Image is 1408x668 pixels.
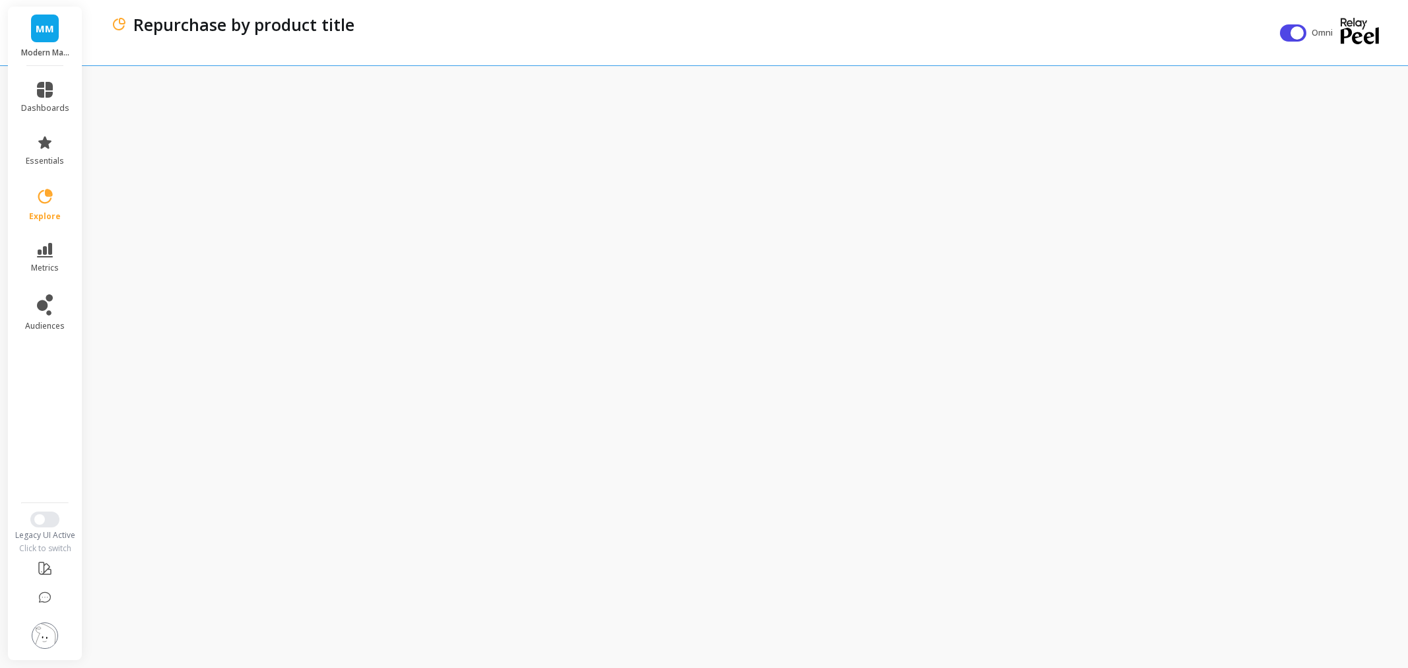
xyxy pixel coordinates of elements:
iframe: To enrich screen reader interactions, please activate Accessibility in Grammarly extension settings [90,63,1408,668]
div: Legacy UI Active [8,530,83,541]
span: Omni [1312,26,1335,40]
div: Click to switch [8,543,83,554]
button: Switch to New UI [30,512,59,527]
span: dashboards [21,103,69,114]
p: Repurchase by product title [133,13,354,36]
p: Modern Mammals [21,48,69,58]
span: essentials [26,156,64,166]
span: explore [29,211,61,222]
span: MM [36,21,54,36]
img: header icon [111,17,127,32]
span: audiences [25,321,65,331]
span: metrics [31,263,59,273]
img: profile picture [32,622,58,649]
